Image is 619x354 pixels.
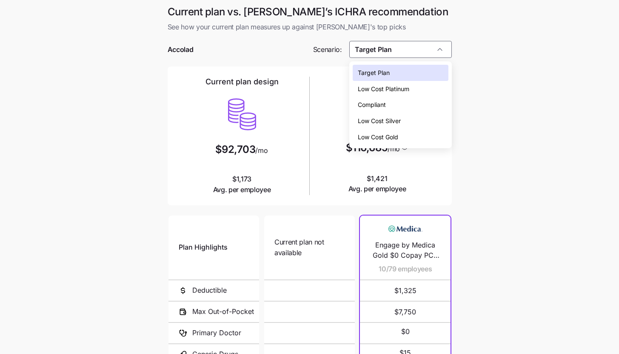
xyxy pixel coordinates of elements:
[348,173,406,195] span: $1,421
[358,68,390,78] span: Target Plan
[358,116,401,126] span: Low Cost Silver
[213,174,271,195] span: $1,173
[313,44,342,55] span: Scenario:
[192,328,241,338] span: Primary Doctor
[179,242,228,253] span: Plan Highlights
[358,132,398,142] span: Low Cost Gold
[358,100,386,109] span: Compliant
[215,144,256,155] span: $92,703
[348,184,406,194] span: Avg. per employee
[192,306,254,317] span: Max Out-of-Pocket
[358,84,409,94] span: Low Cost Platinum
[370,280,440,301] span: $1,325
[388,221,422,237] img: Carrier
[168,22,452,32] span: See how your current plan measures up against [PERSON_NAME]'s top picks
[346,143,388,153] span: $116,685
[192,285,227,296] span: Deductible
[274,237,345,258] span: Current plan not available
[213,184,271,195] span: Avg. per employee
[388,145,400,152] span: /mo
[370,240,440,261] span: Engage by Medica Gold $0 Copay PCP Visits
[168,44,194,55] span: Accolad
[379,264,432,274] span: 10/79 employees
[370,302,440,322] span: $7,750
[255,147,268,154] span: /mo
[168,5,452,18] h1: Current plan vs. [PERSON_NAME]’s ICHRA recommendation
[401,326,410,337] span: $0
[205,77,279,87] h2: Current plan design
